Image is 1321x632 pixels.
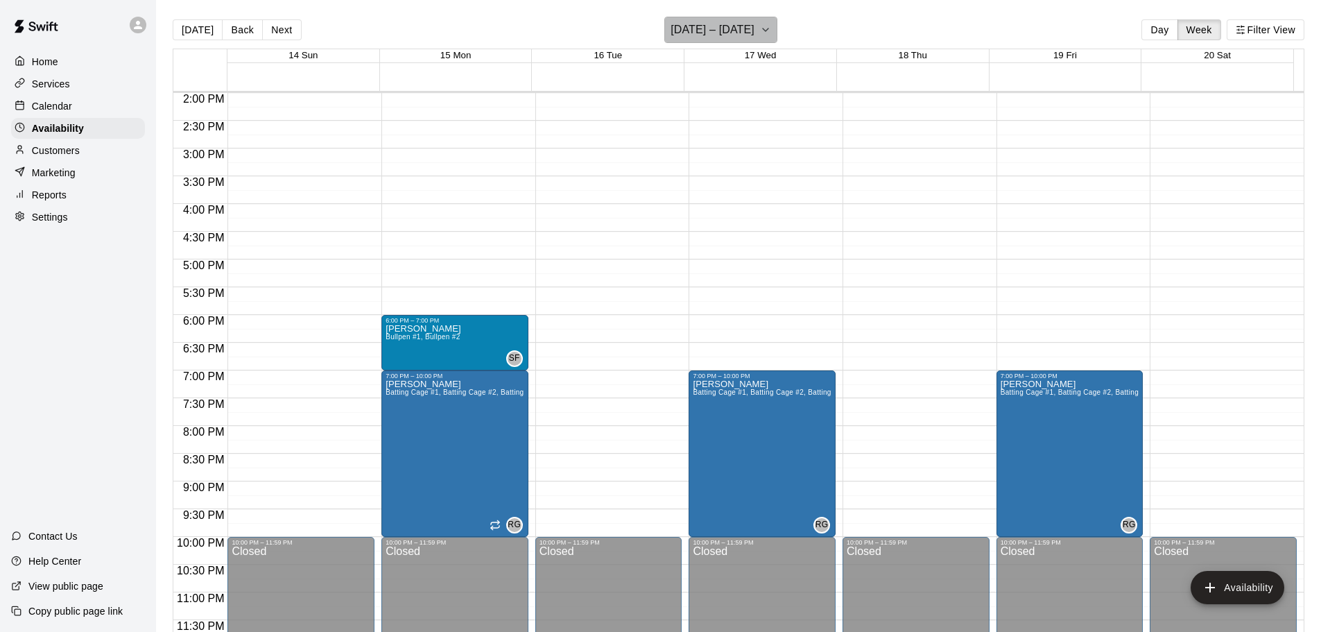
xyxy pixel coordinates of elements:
[180,287,228,299] span: 5:30 PM
[11,162,145,183] a: Marketing
[386,388,632,396] span: Batting Cage #1, Batting Cage #2, Batting Cage #3, Bullpen #1, Bullpen #2
[815,518,829,532] span: RG
[11,51,145,72] a: Home
[232,539,370,546] div: 10:00 PM – 11:59 PM
[381,315,528,370] div: 6:00 PM – 7:00 PM: Available
[173,565,227,577] span: 10:30 PM
[509,352,520,366] span: SF
[180,204,228,216] span: 4:00 PM
[1141,19,1177,40] button: Day
[173,537,227,549] span: 10:00 PM
[847,539,985,546] div: 10:00 PM – 11:59 PM
[180,481,228,493] span: 9:00 PM
[1001,539,1139,546] div: 10:00 PM – 11:59 PM
[693,373,831,379] div: 7:00 PM – 10:00 PM
[28,554,81,568] p: Help Center
[180,148,228,160] span: 3:00 PM
[28,604,123,618] p: Copy public page link
[32,166,76,180] p: Marketing
[32,55,58,69] p: Home
[28,579,103,593] p: View public page
[173,19,223,40] button: [DATE]
[689,370,836,537] div: 7:00 PM – 10:00 PM: Available
[381,370,528,537] div: 7:00 PM – 10:00 PM: Available
[1177,19,1221,40] button: Week
[32,99,72,113] p: Calendar
[1204,50,1231,60] button: 20 Sat
[288,50,318,60] button: 14 Sun
[745,50,777,60] button: 17 Wed
[693,539,831,546] div: 10:00 PM – 11:59 PM
[32,210,68,224] p: Settings
[1154,539,1293,546] div: 10:00 PM – 11:59 PM
[693,388,940,396] span: Batting Cage #1, Batting Cage #2, Batting Cage #3, Bullpen #1, Bullpen #2
[222,19,263,40] button: Back
[180,176,228,188] span: 3:30 PM
[506,517,523,533] div: Randy Gattis
[899,50,927,60] button: 18 Thu
[386,539,524,546] div: 10:00 PM – 11:59 PM
[1001,373,1139,379] div: 7:00 PM – 10:00 PM
[11,207,145,228] a: Settings
[386,333,460,341] span: Bullpen #1, Bullpen #2
[539,539,678,546] div: 10:00 PM – 11:59 PM
[671,20,754,40] h6: [DATE] – [DATE]
[508,518,521,532] span: RG
[11,118,145,139] a: Availability
[180,315,228,327] span: 6:00 PM
[32,144,80,157] p: Customers
[490,520,501,531] span: Recurring availability
[28,529,78,543] p: Contact Us
[386,373,524,379] div: 7:00 PM – 10:00 PM
[180,232,228,244] span: 4:30 PM
[440,50,471,60] button: 15 Mon
[180,398,228,410] span: 7:30 PM
[1053,50,1077,60] button: 19 Fri
[1001,388,1247,396] span: Batting Cage #1, Batting Cage #2, Batting Cage #3, Bullpen #1, Bullpen #2
[180,370,228,382] span: 7:00 PM
[32,121,84,135] p: Availability
[11,185,145,205] a: Reports
[1227,19,1304,40] button: Filter View
[1123,518,1136,532] span: RG
[180,259,228,271] span: 5:00 PM
[32,188,67,202] p: Reports
[11,96,145,117] a: Calendar
[813,517,830,533] div: Randy Gattis
[1121,517,1137,533] div: Randy Gattis
[11,140,145,161] a: Customers
[32,77,70,91] p: Services
[180,121,228,133] span: 2:30 PM
[506,350,523,367] div: Sophie Frost
[1191,571,1284,604] button: add
[262,19,301,40] button: Next
[664,17,777,43] button: [DATE] – [DATE]
[173,592,227,604] span: 11:00 PM
[180,93,228,105] span: 2:00 PM
[180,509,228,521] span: 9:30 PM
[386,317,524,324] div: 6:00 PM – 7:00 PM
[180,454,228,466] span: 8:30 PM
[11,74,145,94] a: Services
[173,620,227,632] span: 11:30 PM
[180,343,228,355] span: 6:30 PM
[180,426,228,438] span: 8:00 PM
[996,370,1143,537] div: 7:00 PM – 10:00 PM: Available
[594,50,622,60] button: 16 Tue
